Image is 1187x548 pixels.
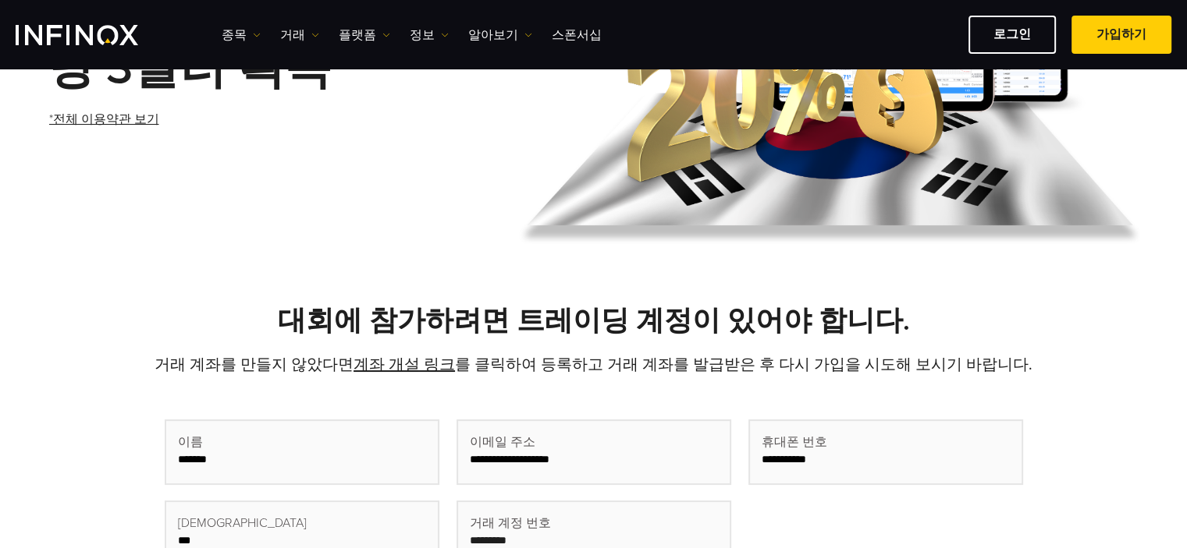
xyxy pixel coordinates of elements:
[16,25,175,45] a: INFINOX Logo
[178,433,203,451] span: 이름
[48,101,161,139] a: *전체 이용약관 보기
[1071,16,1171,54] a: 가입하기
[339,26,390,44] a: 플랫폼
[354,355,455,374] a: 계좌 개설 링크
[968,16,1056,54] a: 로그인
[280,26,319,44] a: 거래
[470,433,535,451] span: 이메일 주소
[470,514,551,532] span: 거래 계정 번호
[468,26,532,44] a: 알아보기
[410,26,449,44] a: 정보
[222,26,261,44] a: 종목
[762,433,827,451] span: 휴대폰 번호
[278,304,910,338] strong: 대회에 참가하려면 트레이딩 계정이 있어야 합니다.
[178,514,307,532] span: [DEMOGRAPHIC_DATA]
[48,354,1140,376] p: 거래 계좌를 만들지 않았다면 를 클릭하여 등록하고 거래 계좌를 발급받은 후 다시 가입을 시도해 보시기 바랍니다.
[552,26,602,44] a: 스폰서십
